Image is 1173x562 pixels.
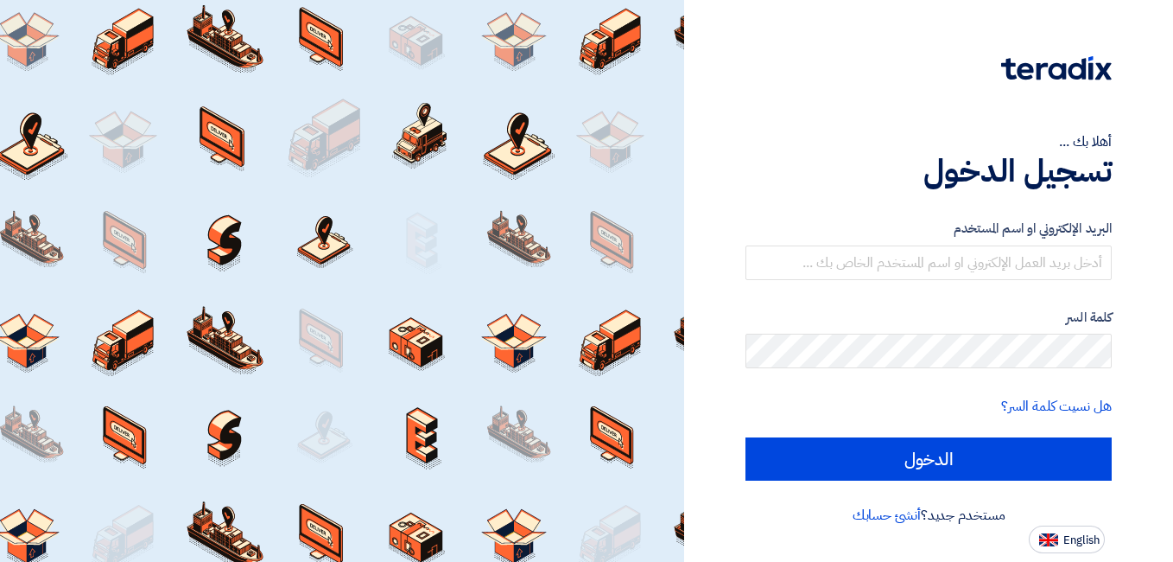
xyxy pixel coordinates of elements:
img: Teradix logo [1001,56,1112,80]
img: en-US.png [1039,533,1058,546]
button: English [1029,526,1105,553]
div: أهلا بك ... [745,131,1112,152]
label: كلمة السر [745,308,1112,328]
span: English [1063,534,1100,546]
a: هل نسيت كلمة السر؟ [1001,396,1112,417]
h1: تسجيل الدخول [745,152,1112,190]
input: أدخل بريد العمل الإلكتروني او اسم المستخدم الخاص بك ... [745,246,1112,280]
a: أنشئ حسابك [853,505,921,526]
div: مستخدم جديد؟ [745,505,1112,526]
label: البريد الإلكتروني او اسم المستخدم [745,219,1112,239]
input: الدخول [745,437,1112,481]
